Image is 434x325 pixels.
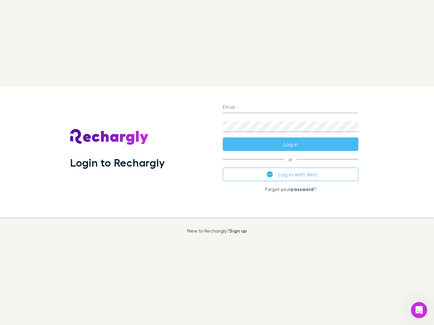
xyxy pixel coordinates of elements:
p: New to Rechargly? [187,228,247,234]
h1: Login to Rechargly [70,156,165,169]
p: Forgot your ? [223,187,358,192]
a: password [291,186,314,192]
button: Log in [223,137,358,151]
iframe: Intercom live chat [411,302,427,318]
img: Rechargly's Logo [70,129,149,145]
a: Sign up [230,228,247,234]
button: Log in with Xero [223,168,358,181]
span: or [223,159,358,159]
img: Xero's logo [267,171,273,177]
